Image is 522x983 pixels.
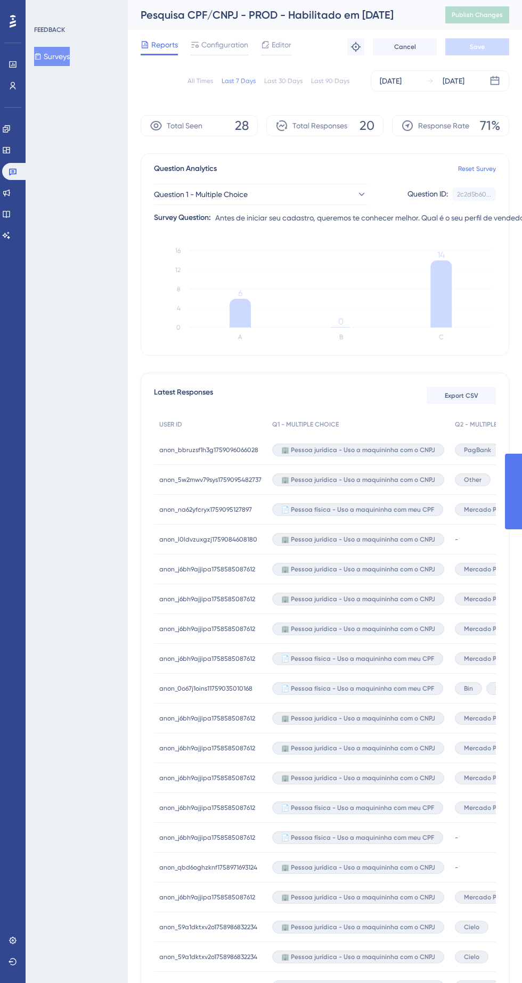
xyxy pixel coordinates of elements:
span: 20 [360,117,374,134]
button: Question 1 - Multiple Choice [154,184,367,205]
text: B [339,333,343,341]
span: anon_59a1dktxv2o1758986832234 [159,953,257,961]
span: anon_j6bh9ajjipa1758585087612 [159,625,255,633]
span: 71% [480,117,500,134]
div: All Times [187,77,213,85]
span: 📄 Pessoa física - Uso a maquininha com meu CPF [281,684,434,693]
span: Mercado Pago [464,804,509,812]
tspan: 0 [176,324,181,331]
span: 🏢 Pessoa jurídica - Uso a maquininha com o CNPJ [281,774,435,782]
span: Total Responses [292,119,347,132]
span: Mercado Pago [464,505,509,514]
span: Total Seen [167,119,202,132]
span: Mercado Pago [464,774,509,782]
span: Mercado Pago [464,654,509,663]
span: 🏢 Pessoa jurídica - Uso a maquininha com o CNPJ [281,714,435,723]
div: FEEDBACK [34,26,65,34]
div: [DATE] [380,75,402,87]
button: Export CSV [427,387,496,404]
span: anon_na62yfcryx1759095127897 [159,505,252,514]
span: 📄 Pessoa física - Uso a maquininha com meu CPF [281,833,434,842]
span: 📄 Pessoa física - Uso a maquininha com meu CPF [281,804,434,812]
span: Mercado Pago [464,893,509,902]
span: anon_j6bh9ajjipa1758585087612 [159,744,255,752]
button: Publish Changes [445,6,509,23]
div: Last 7 Days [222,77,256,85]
span: 📄 Pessoa física - Uso a maquininha com meu CPF [281,654,434,663]
span: Mercado Pago [464,744,509,752]
span: anon_l0ldvzuxgzj1759084608180 [159,535,257,544]
span: Other [464,476,482,484]
span: 🏢 Pessoa jurídica - Uso a maquininha com o CNPJ [281,744,435,752]
span: Q1 - MULTIPLE CHOICE [272,420,339,429]
div: Last 90 Days [311,77,349,85]
div: Question ID: [407,187,448,201]
span: Save [470,43,485,51]
span: anon_j6bh9ajjipa1758585087612 [159,714,255,723]
span: - [455,833,458,842]
div: Last 30 Days [264,77,303,85]
span: Cancel [394,43,416,51]
span: 🏢 Pessoa jurídica - Uso a maquininha com o CNPJ [281,893,435,902]
div: 2c2d5b60... [457,190,491,199]
div: [DATE] [443,75,464,87]
span: anon_j6bh9ajjipa1758585087612 [159,833,255,842]
span: Response Rate [418,119,469,132]
span: Mercado Pago [464,714,509,723]
span: anon_j6bh9ajjipa1758585087612 [159,654,255,663]
tspan: 0 [338,316,344,326]
span: Latest Responses [154,386,213,405]
span: 🏢 Pessoa jurídica - Uso a maquininha com o CNPJ [281,625,435,633]
span: Cielo [464,953,479,961]
button: Save [445,38,509,55]
span: - [455,863,458,872]
span: 28 [235,117,249,134]
span: anon_0o67j1oins11759035010168 [159,684,252,693]
iframe: UserGuiding AI Assistant Launcher [477,941,509,973]
span: anon_j6bh9ajjipa1758585087612 [159,774,255,782]
span: anon_j6bh9ajjipa1758585087612 [159,893,255,902]
span: anon_5w2mwv79sys1759095482737 [159,476,262,484]
span: 🏢 Pessoa jurídica - Uso a maquininha com o CNPJ [281,595,435,603]
span: 🏢 Pessoa jurídica - Uso a maquininha com o CNPJ [281,863,435,872]
span: - [455,535,458,544]
div: Pesquisa CPF/CNPJ - PROD - Habilitado em [DATE] [141,7,419,22]
span: Mercado Pago [464,625,509,633]
span: Bin [464,684,473,693]
text: C [439,333,444,341]
tspan: 16 [175,247,181,255]
span: anon_j6bh9ajjipa1758585087612 [159,804,255,812]
span: Publish Changes [452,11,503,19]
span: 🏢 Pessoa jurídica - Uso a maquininha com o CNPJ [281,446,435,454]
a: Reset Survey [458,165,496,173]
span: Question Analytics [154,162,217,175]
span: anon_j6bh9ajjipa1758585087612 [159,595,255,603]
div: Survey Question: [154,211,211,224]
span: Cielo [464,923,479,931]
span: Mercado Pago [464,565,509,574]
span: 🏢 Pessoa jurídica - Uso a maquininha com o CNPJ [281,476,435,484]
span: PagBank [464,446,491,454]
span: Editor [272,38,291,51]
span: Mercado Pago [464,595,509,603]
span: 🏢 Pessoa jurídica - Uso a maquininha com o CNPJ [281,535,435,544]
span: 🏢 Pessoa jurídica - Uso a maquininha com o CNPJ [281,953,435,961]
span: Configuration [201,38,248,51]
span: anon_bbruzsf1h3g1759096066028 [159,446,258,454]
button: Surveys [34,47,70,66]
span: Export CSV [445,391,478,400]
span: 🏢 Pessoa jurídica - Uso a maquininha com o CNPJ [281,565,435,574]
span: 🏢 Pessoa jurídica - Uso a maquininha com o CNPJ [281,923,435,931]
tspan: 6 [238,288,242,298]
span: anon_59a1dktxv2o1758986832234 [159,923,257,931]
span: anon_qbd6oghzknf1758971693124 [159,863,257,872]
tspan: 4 [177,305,181,312]
tspan: 8 [177,285,181,293]
button: Cancel [373,38,437,55]
tspan: 14 [437,250,445,260]
text: A [238,333,242,341]
span: Reports [151,38,178,51]
span: USER ID [159,420,182,429]
tspan: 12 [175,266,181,274]
span: 📄 Pessoa física - Uso a maquininha com meu CPF [281,505,434,514]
